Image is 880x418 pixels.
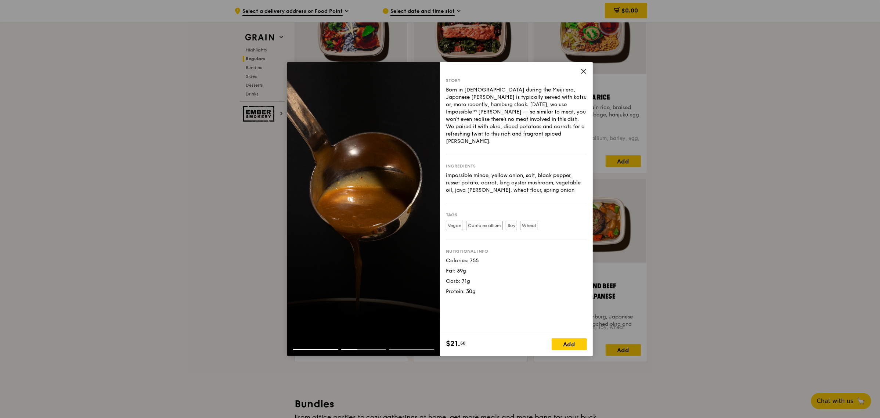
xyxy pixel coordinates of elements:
span: $21. [446,338,460,349]
span: 50 [460,340,466,346]
div: Story [446,78,587,83]
label: Vegan [446,221,463,230]
div: Nutritional info [446,248,587,254]
div: Born in [DEMOGRAPHIC_DATA] during the Meiji era, Japanese [PERSON_NAME] is typically served with ... [446,86,587,145]
div: Tags [446,212,587,218]
div: Fat: 39g [446,267,587,275]
div: Calories: 755 [446,257,587,264]
label: Contains allium [466,221,503,230]
div: Protein: 30g [446,288,587,295]
div: impossible mince, yellow onion, salt, black pepper, russet potato, carrot, king oyster mushroom, ... [446,172,587,194]
div: Carb: 71g [446,278,587,285]
div: Ingredients [446,163,587,169]
div: Add [552,338,587,350]
label: Wheat [520,221,538,230]
label: Soy [506,221,517,230]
